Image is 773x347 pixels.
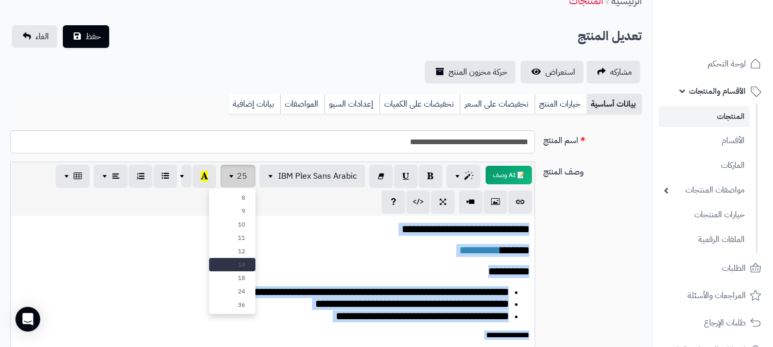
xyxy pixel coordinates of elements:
a: الغاء [12,25,57,48]
span: استعراض [545,66,575,78]
span: مشاركه [610,66,632,78]
h2: تعديل المنتج [578,26,642,47]
a: بيانات أساسية [587,94,642,114]
button: حفظ [63,25,109,48]
button: 25 [220,165,255,187]
a: طلبات الإرجاع [659,310,767,335]
a: بيانات إضافية [229,94,280,114]
a: المواصفات [280,94,324,114]
a: الأقسام [659,130,750,152]
a: خيارات المنتجات [659,204,750,226]
a: لوحة التحكم [659,51,767,76]
a: 24 [209,285,255,298]
a: الماركات [659,154,750,177]
a: 18 [209,271,255,285]
a: المنتجات [659,106,750,127]
a: إعدادات السيو [324,94,380,114]
a: مشاركه [587,61,640,83]
img: logo-2.png [703,28,763,49]
a: استعراض [521,61,583,83]
a: تخفيضات على السعر [460,94,535,114]
a: خيارات المنتج [535,94,587,114]
label: وصف المنتج [539,162,646,178]
span: الغاء [36,30,49,43]
span: حركة مخزون المنتج [449,66,507,78]
button: 📝 AI وصف [486,166,532,184]
a: 9 [209,204,255,218]
button: IBM Plex Sans Arabic [260,165,365,187]
a: حركة مخزون المنتج [425,61,516,83]
a: تخفيضات على الكميات [380,94,460,114]
span: طلبات الإرجاع [704,316,746,330]
span: الأقسام والمنتجات [689,84,746,98]
a: 14 [209,258,255,271]
a: 10 [209,218,255,231]
span: حفظ [85,30,101,43]
span: لوحة التحكم [708,57,746,71]
a: الطلبات [659,256,767,281]
a: الملفات الرقمية [659,229,750,251]
a: مواصفات المنتجات [659,179,750,201]
a: 11 [209,231,255,245]
span: IBM Plex Sans Arabic [278,170,357,182]
div: Open Intercom Messenger [15,307,40,332]
a: 36 [209,298,255,311]
label: اسم المنتج [539,130,646,147]
a: 8 [209,191,255,204]
span: الطلبات [722,261,746,275]
a: المراجعات والأسئلة [659,283,767,308]
a: 12 [209,245,255,258]
span: 25 [237,170,247,182]
span: المراجعات والأسئلة [688,288,746,303]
